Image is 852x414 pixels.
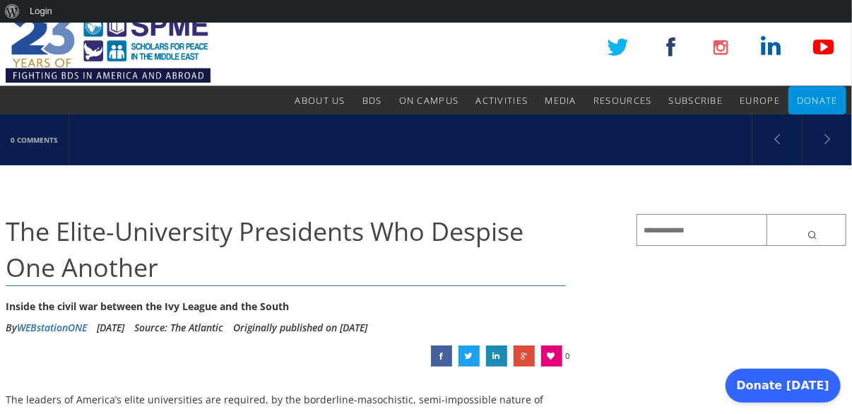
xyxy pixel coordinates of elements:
[458,345,480,367] a: The Elite-University Presidents Who Despise One Another
[545,94,576,107] span: Media
[514,345,535,367] a: The Elite-University Presidents Who Despise One Another
[399,86,459,114] a: On Campus
[6,296,566,317] div: Inside the civil war between the Ivy League and the South
[6,317,87,338] li: By
[17,321,87,334] a: WEBstationONE
[295,86,345,114] a: About Us
[797,94,838,107] span: Donate
[6,8,211,86] img: SPME
[545,86,576,114] a: Media
[362,86,382,114] a: BDS
[566,345,570,367] span: 0
[431,345,452,367] a: The Elite-University Presidents Who Despise One Another
[362,94,382,107] span: BDS
[295,94,345,107] span: About Us
[593,86,652,114] a: Resources
[740,94,780,107] span: Europe
[6,214,523,284] span: The Elite-University Presidents Who Despise One Another
[233,317,367,338] li: Originally published on [DATE]
[97,317,124,338] li: [DATE]
[593,94,652,107] span: Resources
[399,94,459,107] span: On Campus
[669,94,723,107] span: Subscribe
[669,86,723,114] a: Subscribe
[475,94,528,107] span: Activities
[797,86,838,114] a: Donate
[134,317,223,338] div: Source: The Atlantic
[740,86,780,114] a: Europe
[486,345,507,367] a: The Elite-University Presidents Who Despise One Another
[475,86,528,114] a: Activities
